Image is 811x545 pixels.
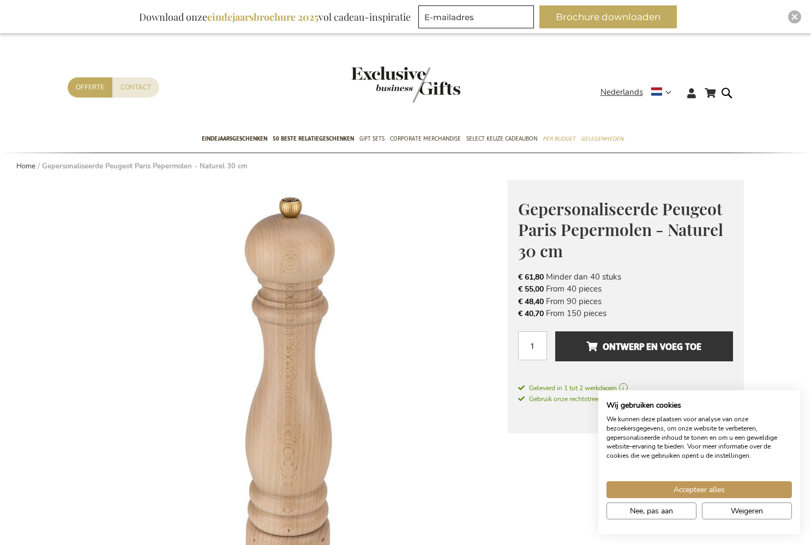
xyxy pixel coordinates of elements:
span: € 55,00 [518,284,544,294]
a: Offerte [68,77,112,98]
input: Aantal [518,331,547,360]
span: Gelegenheden [581,133,623,144]
a: Home [16,161,35,171]
div: Close [788,10,801,23]
strong: Gepersonaliseerde Peugeot Paris Pepermolen - Naturel 30 cm [42,161,247,171]
button: Pas cookie voorkeuren aan [606,502,696,519]
img: Close [791,14,798,20]
a: Geleverd in 1 tot 2 werkdagen [518,383,733,393]
span: € 40,70 [518,308,544,319]
span: € 48,40 [518,296,544,307]
a: store logo [351,66,406,102]
div: Nederlands [600,86,678,99]
span: € 61,80 [518,272,544,282]
span: Ontwerp en voeg toe [586,338,701,355]
span: 50 beste relatiegeschenken [273,133,354,144]
button: Ontwerp en voeg toe [555,331,732,361]
span: Nee, pas aan [630,505,673,517]
p: We kunnen deze plaatsen voor analyse van onze bezoekersgegevens, om onze website te verbeteren, g... [606,415,792,461]
form: marketing offers and promotions [418,5,537,32]
img: Exclusive Business gifts logo [351,66,460,102]
li: Minder dan 40 stuks [518,271,733,283]
button: Alle cookies weigeren [702,502,792,519]
span: Select Keuze Cadeaubon [466,133,537,144]
span: Gebruik onze rechtstreekse verzendservice [518,395,653,403]
span: Nederlands [600,86,643,99]
h2: Wij gebruiken cookies [606,401,792,410]
div: Download onze vol cadeau-inspiratie [134,5,416,28]
button: Brochure downloaden [539,5,677,28]
span: Eindejaarsgeschenken [202,133,267,144]
a: Contact [112,77,159,98]
li: From 150 pieces [518,307,733,319]
span: Gift Sets [359,133,385,144]
span: Per Budget [543,133,575,144]
li: From 40 pieces [518,283,733,295]
span: Gepersonaliseerde Peugeot Paris Pepermolen - Naturel 30 cm [518,198,723,262]
b: eindejaarsbrochure 2025 [207,10,319,23]
span: Accepteer alles [674,484,725,495]
input: E-mailadres [418,5,534,28]
a: Gebruik onze rechtstreekse verzendservice [518,393,653,404]
button: Accepteer alle cookies [606,481,792,498]
li: From 90 pieces [518,295,733,307]
span: Weigeren [731,505,763,517]
span: Corporate Merchandise [390,133,461,144]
